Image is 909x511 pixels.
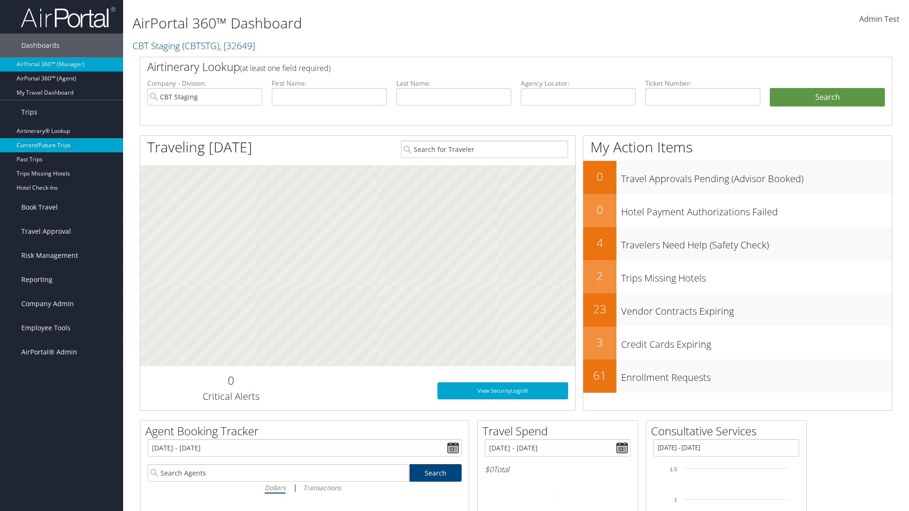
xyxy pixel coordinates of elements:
img: airportal-logo.png [21,6,116,28]
h3: Vendor Contracts Expiring [621,300,892,318]
span: ( CBTSTG ) [182,39,219,52]
a: 2Trips Missing Hotels [583,260,892,293]
h2: Travel Spend [482,423,638,439]
a: 61Enrollment Requests [583,360,892,393]
h3: Travelers Need Help (Safety Check) [621,234,892,252]
span: Employee Tools [21,316,71,340]
h3: Critical Alerts [147,390,314,403]
button: Search [770,88,885,107]
h1: My Action Items [583,137,892,157]
h3: Credit Cards Expiring [621,333,892,351]
a: 0Hotel Payment Authorizations Failed [583,194,892,227]
a: 4Travelers Need Help (Safety Check) [583,227,892,260]
tspan: 1.5 [670,467,677,472]
h2: 2 [583,268,616,284]
h2: 61 [583,367,616,383]
input: Search for Traveler [401,141,568,158]
h2: 4 [583,235,616,251]
label: Last Name: [396,79,511,88]
h2: Airtinerary Lookup [147,59,822,75]
h2: 0 [583,202,616,218]
span: Reporting [21,268,53,291]
h3: Travel Approvals Pending (Advisor Booked) [621,167,892,185]
div: | [148,482,462,493]
h1: Traveling [DATE] [147,137,252,157]
span: (at least one field required) [240,63,330,73]
label: Agency Locator: [521,79,636,88]
h2: 3 [583,334,616,350]
h2: 23 [583,301,616,317]
h6: Total [485,464,631,475]
tspan: 1 [674,497,677,502]
h2: 0 [147,372,314,388]
h2: Consultative Services [651,423,806,439]
span: Trips [21,100,37,124]
h3: Trips Missing Hotels [621,267,892,285]
span: Travel Approval [21,220,71,243]
span: $0 [485,464,493,475]
span: Dashboards [21,34,60,57]
h1: AirPortal 360™ Dashboard [133,13,644,33]
a: 3Credit Cards Expiring [583,326,892,360]
h2: Agent Booking Tracker [145,423,469,439]
label: Ticket Number: [645,79,760,88]
span: Admin Test [859,14,900,24]
i: Transactions [303,483,341,492]
span: Risk Management [21,244,78,267]
span: , [ 32649 ] [219,39,255,52]
label: Company - Division: [147,79,262,88]
input: Search Agents [148,464,409,482]
span: Book Travel [21,195,58,219]
i: Dollars [265,483,285,492]
a: Search [410,464,462,482]
a: 23Vendor Contracts Expiring [583,293,892,326]
label: First Name: [272,79,387,88]
a: CBT Staging [133,39,255,52]
a: 0Travel Approvals Pending (Advisor Booked) [583,161,892,194]
span: AirPortal® Admin [21,340,77,364]
a: Admin Test [859,5,900,34]
h2: 0 [583,168,616,185]
h3: Hotel Payment Authorizations Failed [621,201,892,219]
h3: Enrollment Requests [621,366,892,384]
span: Company Admin [21,292,74,316]
a: View SecurityLogic® [437,382,568,399]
